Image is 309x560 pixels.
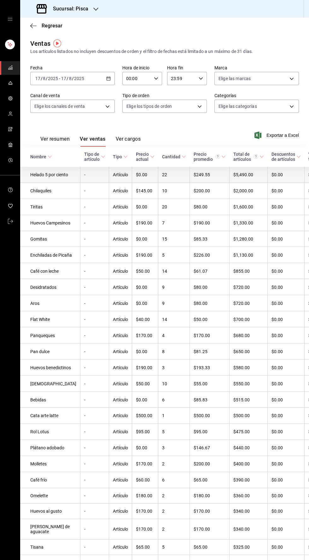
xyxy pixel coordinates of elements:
td: Omelette [20,488,80,503]
font: - [84,397,85,402]
button: cajón abierto [8,16,13,21]
font: Rol Lotus [30,429,49,435]
font: $0.00 [271,269,283,274]
font: - [84,381,85,386]
font: $0.00 [271,172,283,178]
td: $340.00 [230,503,268,519]
font: $440.00 [233,446,250,451]
font: $190.00 [194,221,210,226]
td: Tisana [20,539,80,555]
font: $193.33 [194,365,210,370]
font: Panqueques [30,333,55,338]
td: - [80,503,109,519]
font: $0.00 [271,381,283,386]
span: / [72,76,74,81]
font: $226.00 [194,253,210,258]
font: 5 [162,429,165,435]
font: - [84,462,85,467]
font: 6 [162,397,165,402]
font: $60.00 [136,478,150,483]
font: Cantidad [162,154,180,159]
font: Artículo [113,397,128,402]
font: Artículo [113,285,128,290]
font: 15 [162,236,167,242]
span: / [67,76,68,81]
font: 10 [162,189,167,194]
font: 14 [162,317,167,322]
input: -- [69,76,72,81]
span: - [59,76,60,81]
td: - [80,488,109,503]
td: Artículo [109,519,132,539]
font: $1,330.00 [233,221,253,226]
font: - [84,429,85,435]
font: Categorías [214,93,236,98]
font: $0.00 [271,205,283,210]
font: $390.00 [233,478,250,483]
font: $190.00 [136,221,152,226]
font: $0.00 [271,221,283,226]
font: $475.00 [233,429,250,435]
td: $170.00 [190,503,230,519]
td: Huevos al gusto [20,503,80,519]
font: $95.00 [136,429,150,435]
font: $95.00 [194,429,207,435]
font: $515.00 [233,397,250,402]
td: Artículo [109,503,132,519]
font: - [84,269,85,274]
font: Hora fin [167,65,183,70]
font: Bebidas [30,397,46,402]
font: $0.00 [271,446,283,451]
font: Ver cargos [116,136,141,142]
font: - [84,333,85,338]
input: -- [43,76,46,81]
font: [DEMOGRAPHIC_DATA] [30,381,76,386]
font: Sucursal: Pisca [53,6,88,12]
font: Artículo [113,205,128,210]
button: Exportar a Excel [256,131,299,139]
font: - [84,285,85,290]
font: Precio actual [136,152,149,162]
font: $170.00 [136,462,152,467]
font: Huevos Campesinos [30,221,70,226]
font: $0.00 [136,236,147,242]
font: $2,000.00 [233,189,253,194]
font: $0.00 [271,189,283,194]
font: Los artículos listados no incluyen descuentos de orden y el filtro de fechas está limitado a un m... [30,49,253,54]
font: Elige las marcas [219,76,251,81]
font: Artículo [113,301,128,306]
font: $80.00 [194,205,207,210]
font: - [84,205,85,210]
font: $580.00 [233,365,250,370]
td: $65.00 [190,539,230,555]
span: Descuentos de artículos [271,152,301,162]
font: - [84,172,85,178]
font: - [84,317,85,322]
font: $0.00 [271,317,283,322]
td: 2 [158,519,190,539]
font: $0.00 [271,365,283,370]
font: 8 [162,349,165,354]
img: Marcador de información sobre herramientas [53,39,61,47]
font: - [84,478,85,483]
font: $0.00 [136,349,147,354]
td: $180.00 [132,488,158,503]
font: $0.00 [271,236,283,242]
font: Tipo de orden [122,93,149,98]
font: Artículo [113,269,128,274]
span: Nombre [30,154,52,159]
font: $50.00 [136,381,150,386]
font: $0.00 [136,397,147,402]
font: 6 [162,478,165,483]
font: $550.00 [233,381,250,386]
font: Elige los canales de venta [34,104,85,109]
font: $50.00 [194,317,207,322]
td: $170.00 [190,519,230,539]
input: ---- [74,76,85,81]
td: $0.00 [268,519,305,539]
font: 5 [162,253,165,258]
font: $146.67 [194,446,210,451]
input: -- [35,76,41,81]
td: $180.00 [190,488,230,503]
font: $720.00 [233,285,250,290]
